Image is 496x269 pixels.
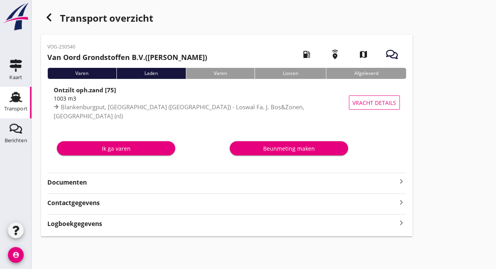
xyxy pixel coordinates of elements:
[47,219,102,228] strong: Logboekgegevens
[2,2,30,31] img: logo-small.a267ee39.svg
[47,85,406,120] a: Ontzilt oph.zand [75]1003 m3Blankenburgput, [GEOGRAPHIC_DATA] ([GEOGRAPHIC_DATA]) - Loswal Fa. J....
[352,43,374,65] i: map
[352,99,396,107] span: Vracht details
[57,141,175,155] button: Ik ga varen
[397,218,406,228] i: keyboard_arrow_right
[397,197,406,207] i: keyboard_arrow_right
[230,141,348,155] button: Beunmeting maken
[54,94,352,103] div: 1003 m3
[116,68,186,79] div: Laden
[349,95,400,110] button: Vracht details
[47,198,100,207] strong: Contactgegevens
[47,68,116,79] div: Varen
[47,43,207,50] p: VOG-250540
[41,9,412,28] div: Transport overzicht
[47,52,207,63] h2: ([PERSON_NAME])
[63,144,169,153] div: Ik ga varen
[8,247,24,263] i: account_circle
[47,52,145,62] strong: Van Oord Grondstoffen B.V.
[255,68,326,79] div: Lossen
[54,103,304,120] span: Blankenburgput, [GEOGRAPHIC_DATA] ([GEOGRAPHIC_DATA]) - Loswal Fa. J. Bos&Zonen, [GEOGRAPHIC_DATA...
[54,86,116,94] strong: Ontzilt oph.zand [75]
[324,43,346,65] i: emergency_share
[397,177,406,186] i: keyboard_arrow_right
[5,138,27,143] div: Berichten
[326,68,406,79] div: Afgeleverd
[9,75,22,80] div: Kaart
[4,106,28,111] div: Transport
[296,43,318,65] i: local_gas_station
[236,144,342,153] div: Beunmeting maken
[186,68,255,79] div: Varen
[47,178,397,187] strong: Documenten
